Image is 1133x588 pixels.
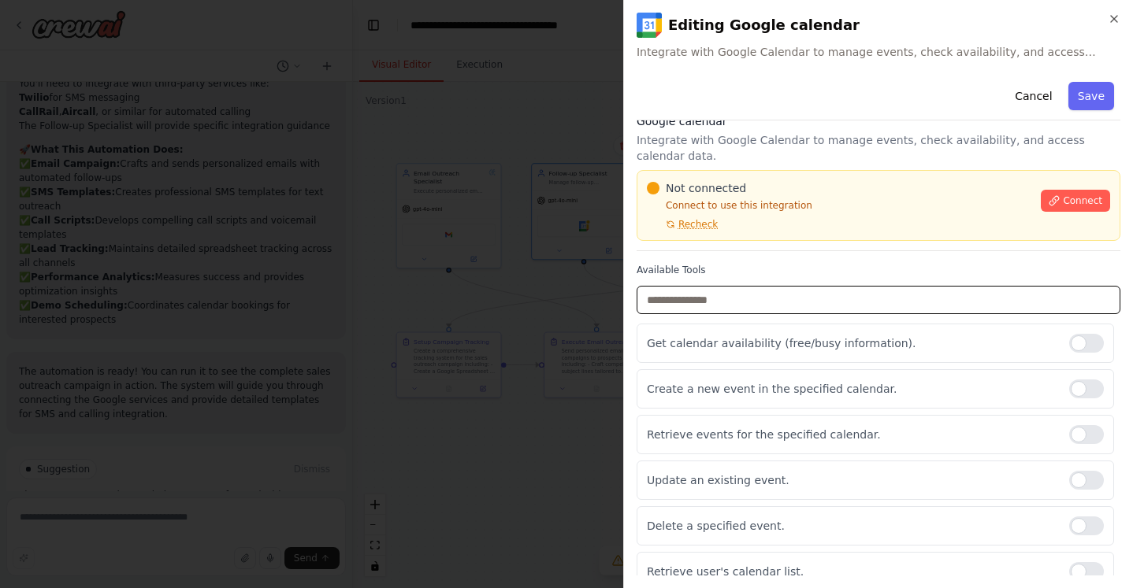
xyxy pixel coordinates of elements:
[647,564,1057,579] p: Retrieve user's calendar list.
[637,264,1120,276] label: Available Tools
[637,132,1120,164] p: Integrate with Google Calendar to manage events, check availability, and access calendar data.
[637,113,1120,129] h3: Google calendar
[647,381,1057,397] p: Create a new event in the specified calendar.
[647,335,1057,351] p: Get calendar availability (free/busy information).
[637,13,662,38] img: Google calendar
[647,218,718,231] button: Recheck
[647,472,1057,488] p: Update an existing event.
[637,13,1120,38] h2: Editing Google calendar
[666,180,746,196] span: Not connected
[647,518,1057,534] p: Delete a specified event.
[678,218,718,231] span: Recheck
[637,44,1120,60] span: Integrate with Google Calendar to manage events, check availability, and access calendar data.
[647,427,1057,442] p: Retrieve events for the specified calendar.
[1068,82,1114,110] button: Save
[647,199,1031,212] p: Connect to use this integration
[1041,190,1110,212] button: Connect
[1063,194,1102,207] span: Connect
[1005,82,1061,110] button: Cancel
